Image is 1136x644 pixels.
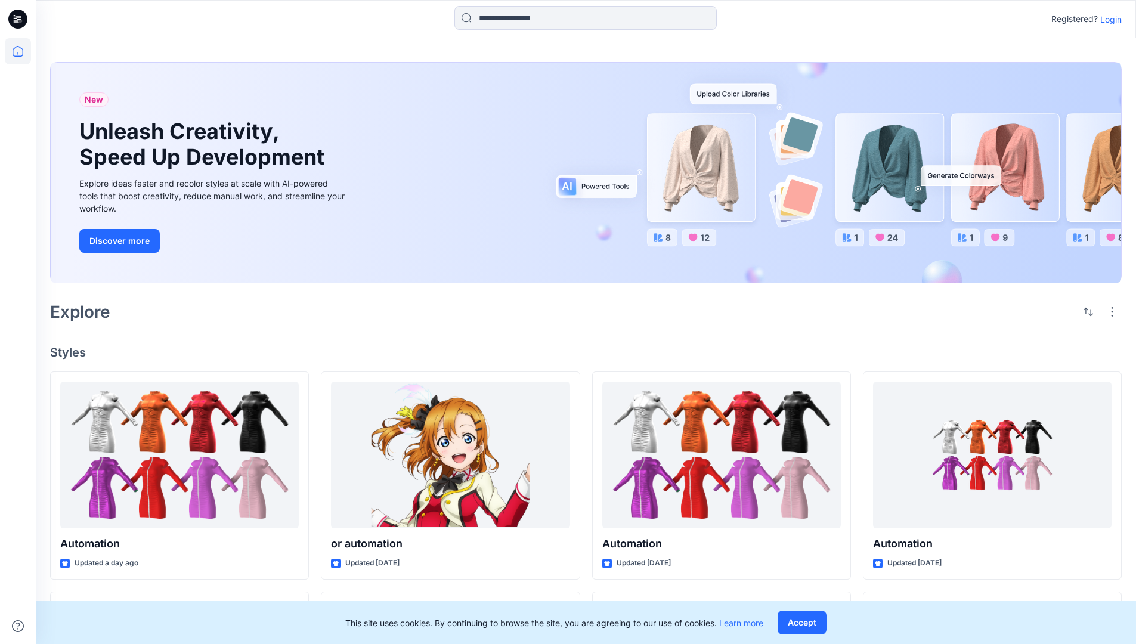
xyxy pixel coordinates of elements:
[79,119,330,170] h1: Unleash Creativity, Speed Up Development
[331,382,569,529] a: or automation
[1100,13,1122,26] p: Login
[79,229,348,253] a: Discover more
[50,302,110,321] h2: Explore
[50,345,1122,360] h4: Styles
[873,535,1112,552] p: Automation
[887,557,942,569] p: Updated [DATE]
[75,557,138,569] p: Updated a day ago
[617,557,671,569] p: Updated [DATE]
[873,382,1112,529] a: Automation
[602,535,841,552] p: Automation
[60,535,299,552] p: Automation
[345,557,400,569] p: Updated [DATE]
[778,611,827,634] button: Accept
[331,535,569,552] p: or automation
[1051,12,1098,26] p: Registered?
[79,229,160,253] button: Discover more
[345,617,763,629] p: This site uses cookies. By continuing to browse the site, you are agreeing to our use of cookies.
[85,92,103,107] span: New
[79,177,348,215] div: Explore ideas faster and recolor styles at scale with AI-powered tools that boost creativity, red...
[602,382,841,529] a: Automation
[60,382,299,529] a: Automation
[719,618,763,628] a: Learn more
